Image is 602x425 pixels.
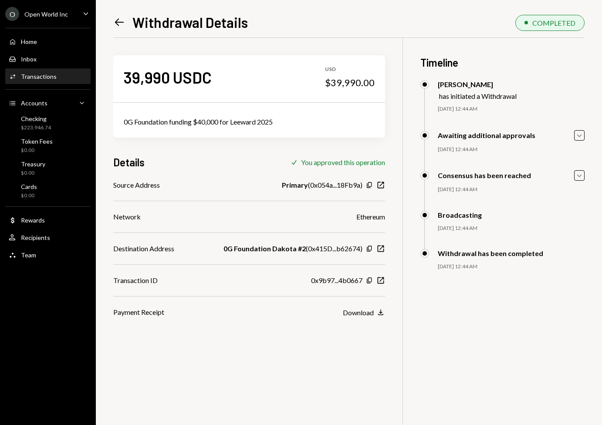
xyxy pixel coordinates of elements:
[113,155,145,169] h3: Details
[438,80,517,88] div: [PERSON_NAME]
[113,307,164,317] div: Payment Receipt
[5,7,19,21] div: O
[113,212,141,222] div: Network
[438,131,535,139] div: Awaiting additional approvals
[438,171,531,179] div: Consensus has been reached
[124,117,375,127] div: 0G Foundation funding $40,000 for Leeward 2025
[438,225,585,232] div: [DATE] 12:44 AM
[21,138,53,145] div: Token Fees
[5,229,91,245] a: Recipients
[21,124,51,132] div: $223,946.74
[301,158,385,166] div: You approved this operation
[438,263,585,270] div: [DATE] 12:44 AM
[113,180,160,190] div: Source Address
[113,243,174,254] div: Destination Address
[21,169,45,177] div: $0.00
[113,275,158,286] div: Transaction ID
[438,211,482,219] div: Broadcasting
[5,212,91,228] a: Rewards
[21,55,37,63] div: Inbox
[343,308,385,317] button: Download
[21,147,53,154] div: $0.00
[5,95,91,111] a: Accounts
[21,99,47,107] div: Accounts
[438,186,585,193] div: [DATE] 12:44 AM
[438,105,585,113] div: [DATE] 12:44 AM
[532,19,575,27] div: COMPLETED
[282,180,308,190] b: Primary
[311,275,362,286] div: 0x9b97...4b0667
[21,115,51,122] div: Checking
[5,180,91,201] a: Cards$0.00
[343,308,374,317] div: Download
[5,247,91,263] a: Team
[5,34,91,49] a: Home
[223,243,306,254] b: 0G Foundation Dakota #2
[124,67,212,87] div: 39,990 USDC
[21,160,45,168] div: Treasury
[438,249,543,257] div: Withdrawal has been completed
[21,73,57,80] div: Transactions
[21,38,37,45] div: Home
[356,212,385,222] div: Ethereum
[24,10,68,18] div: Open World Inc
[325,66,375,73] div: USD
[439,92,517,100] div: has initiated a Withdrawal
[223,243,362,254] div: ( 0x415D...b62674 )
[5,68,91,84] a: Transactions
[5,51,91,67] a: Inbox
[325,77,375,89] div: $39,990.00
[21,192,37,199] div: $0.00
[21,183,37,190] div: Cards
[438,146,585,153] div: [DATE] 12:44 AM
[5,112,91,133] a: Checking$223,946.74
[5,158,91,179] a: Treasury$0.00
[21,251,36,259] div: Team
[21,216,45,224] div: Rewards
[282,180,362,190] div: ( 0x054a...18Fb9a )
[132,13,248,31] h1: Withdrawal Details
[420,55,585,70] h3: Timeline
[21,234,50,241] div: Recipients
[5,135,91,156] a: Token Fees$0.00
